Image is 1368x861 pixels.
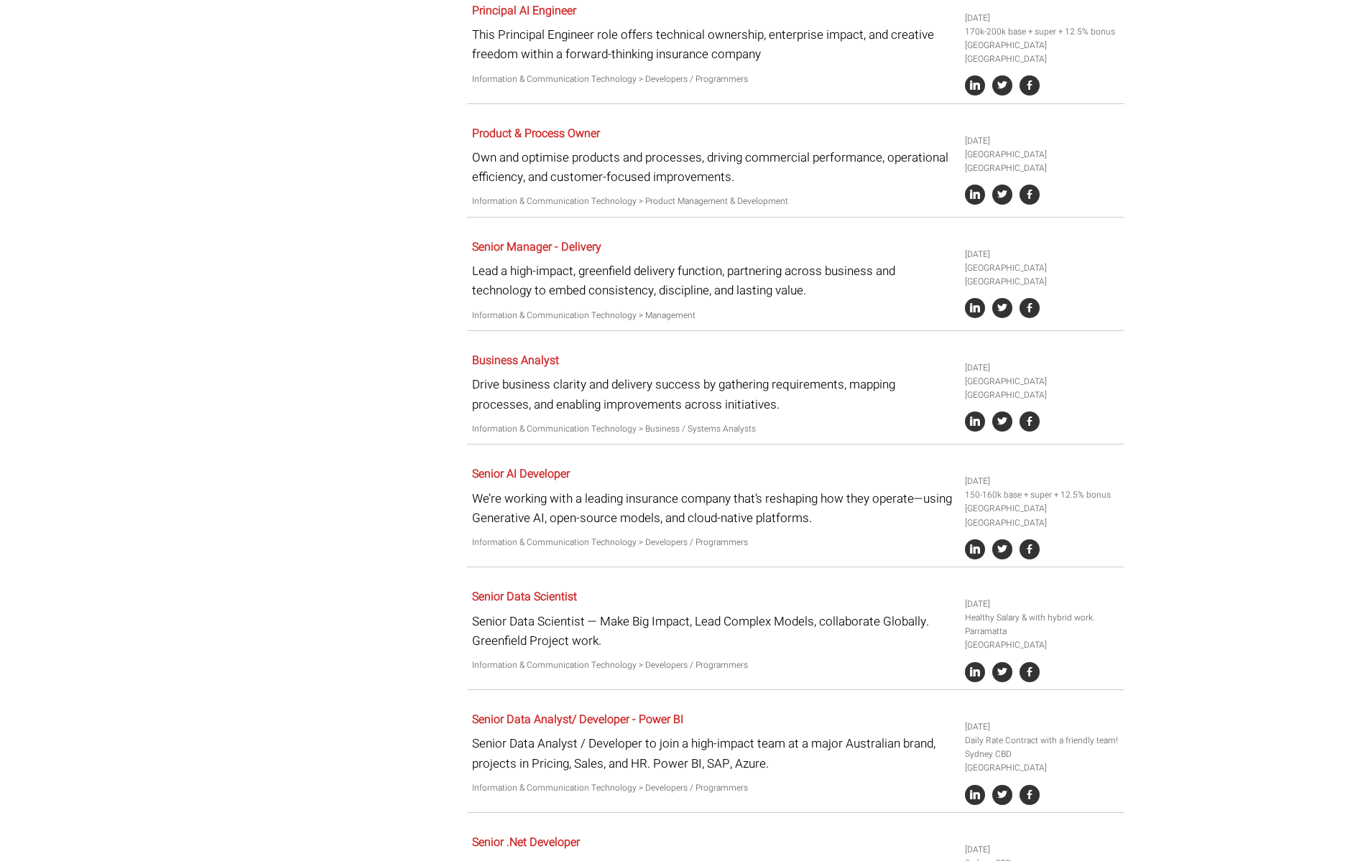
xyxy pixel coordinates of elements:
li: Parramatta [GEOGRAPHIC_DATA] [965,625,1119,652]
li: 150-160k base + super + 12.5% bonus [965,488,1119,502]
a: Senior Manager - Delivery [472,238,601,256]
p: Senior Data Analyst / Developer to join a high-impact team at a major Australian brand, projects ... [472,734,954,773]
li: [DATE] [965,475,1119,488]
p: Drive business clarity and delivery success by gathering requirements, mapping processes, and ena... [472,375,954,414]
li: Healthy Salary & with hybrid work. [965,611,1119,625]
a: Principal AI Engineer [472,2,576,19]
a: Business Analyst [472,352,559,369]
p: We’re working with a leading insurance company that’s reshaping how they operate—using Generative... [472,489,954,528]
a: Senior AI Developer [472,465,570,483]
p: Senior Data Scientist — Make Big Impact, Lead Complex Models, collaborate Globally. Greenfield Pr... [472,612,954,651]
li: [GEOGRAPHIC_DATA] [GEOGRAPHIC_DATA] [965,148,1119,175]
li: [GEOGRAPHIC_DATA] [GEOGRAPHIC_DATA] [965,375,1119,402]
a: Senior .Net Developer [472,834,580,851]
p: Information & Communication Technology > Product Management & Development [472,195,954,208]
p: Own and optimise products and processes, driving commercial performance, operational efficiency, ... [472,148,954,187]
li: [DATE] [965,134,1119,148]
li: 170k-200k base + super + 12.5% bonus [965,25,1119,39]
p: Information & Communication Technology > Developers / Programmers [472,536,954,549]
a: Senior Data Analyst/ Developer - Power BI [472,711,683,728]
li: [DATE] [965,597,1119,611]
li: [GEOGRAPHIC_DATA] [GEOGRAPHIC_DATA] [965,39,1119,66]
p: Information & Communication Technology > Management [472,309,954,322]
li: [DATE] [965,843,1119,857]
p: Information & Communication Technology > Developers / Programmers [472,781,954,795]
p: Information & Communication Technology > Developers / Programmers [472,73,954,86]
li: [GEOGRAPHIC_DATA] [GEOGRAPHIC_DATA] [965,502,1119,529]
li: Daily Rate Contract with a friendly team! [965,734,1119,748]
p: Information & Communication Technology > Business / Systems Analysts [472,422,954,436]
p: This Principal Engineer role offers technical ownership, enterprise impact, and creative freedom ... [472,25,954,64]
li: Sydney CBD [GEOGRAPHIC_DATA] [965,748,1119,775]
li: [GEOGRAPHIC_DATA] [GEOGRAPHIC_DATA] [965,261,1119,289]
p: Information & Communication Technology > Developers / Programmers [472,658,954,672]
li: [DATE] [965,248,1119,261]
p: Lead a high-impact, greenfield delivery function, partnering across business and technology to em... [472,261,954,300]
a: Senior Data Scientist [472,588,577,605]
li: [DATE] [965,361,1119,375]
a: Product & Process Owner [472,125,600,142]
li: [DATE] [965,11,1119,25]
li: [DATE] [965,720,1119,734]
